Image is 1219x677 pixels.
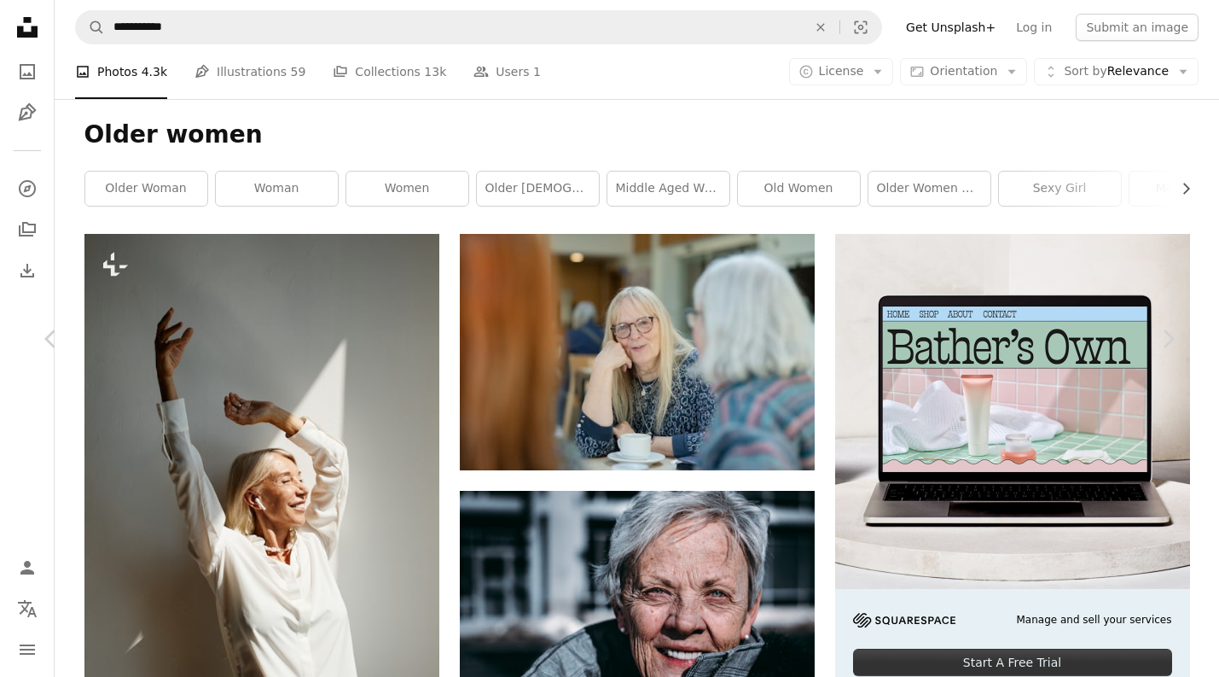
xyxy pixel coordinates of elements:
button: Language [10,592,44,626]
button: scroll list to the right [1170,172,1190,206]
a: Get Unsplash+ [896,14,1006,41]
a: women [346,172,468,206]
a: woman [216,172,338,206]
button: Submit an image [1076,14,1199,41]
button: Menu [10,633,44,667]
button: Visual search [840,11,881,44]
a: a woman sitting at a table with a cup of coffee [460,344,815,359]
button: Sort byRelevance [1034,58,1199,85]
button: Clear [802,11,839,44]
span: Manage and sell your services [1016,613,1171,627]
span: Orientation [930,64,997,78]
a: smiling woman [460,601,815,616]
h1: Older women [84,120,1190,150]
img: file-1707883121023-8e3502977149image [835,234,1190,589]
img: a woman sitting at a table with a cup of coffee [460,234,815,470]
span: 59 [291,62,306,81]
a: Next [1117,257,1219,421]
a: Download History [10,254,44,288]
div: Start A Free Trial [853,649,1172,676]
span: License [819,64,864,78]
a: Explore [10,172,44,206]
button: Search Unsplash [76,11,105,44]
a: Photos [10,55,44,89]
button: License [789,58,894,85]
a: older [DEMOGRAPHIC_DATA] [477,172,599,206]
a: Log in / Sign up [10,551,44,585]
a: Collections 13k [333,44,446,99]
span: 1 [533,62,541,81]
a: Illustrations [10,96,44,130]
a: old women [738,172,860,206]
button: Orientation [900,58,1027,85]
a: Users 1 [473,44,541,99]
a: Collections [10,213,44,247]
a: Illustrations 59 [194,44,305,99]
a: Log in [1006,14,1062,41]
a: sexy girl [999,172,1121,206]
a: Vertical portrait of elegant mature woman dancing lit by sunlight against white wall, copy space [84,492,439,507]
a: older women group [868,172,990,206]
form: Find visuals sitewide [75,10,882,44]
span: Sort by [1064,64,1106,78]
a: middle aged women [607,172,729,206]
span: 13k [424,62,446,81]
span: Relevance [1064,63,1169,80]
a: older woman [85,172,207,206]
img: file-1705255347840-230a6ab5bca9image [853,613,955,627]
